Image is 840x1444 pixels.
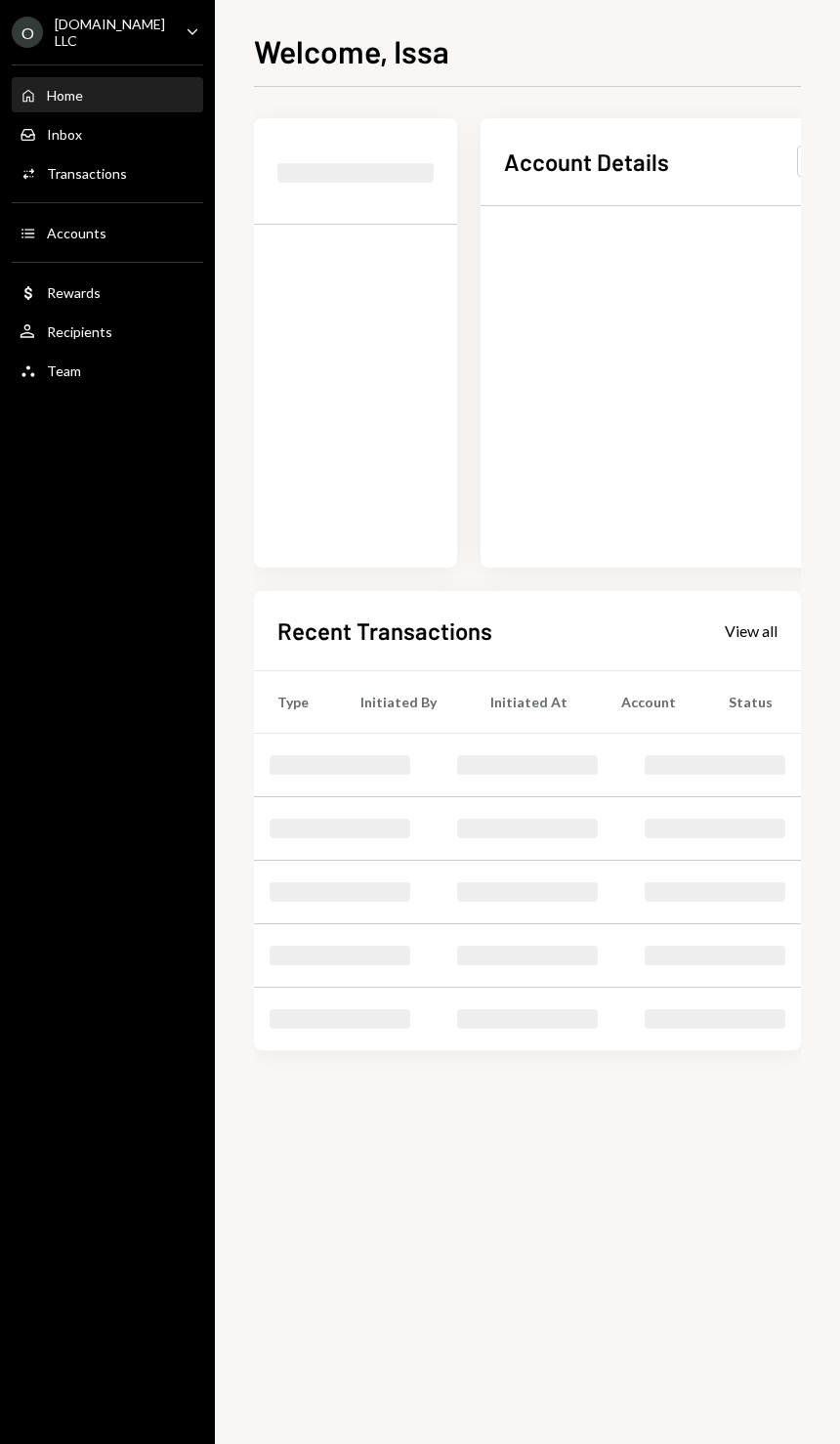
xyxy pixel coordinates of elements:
[55,16,170,49] div: [DOMAIN_NAME] LLC
[12,155,203,191] a: Transactions
[47,87,83,104] div: Home
[598,670,705,733] th: Account
[504,146,669,178] h2: Account Details
[12,314,203,349] a: Recipients
[47,284,101,301] div: Rewards
[47,362,81,379] div: Team
[47,323,112,340] div: Recipients
[254,670,337,733] th: Type
[705,670,801,733] th: Status
[47,225,106,241] div: Accounts
[254,31,449,70] h1: Welcome, Issa
[47,126,82,143] div: Inbox
[337,670,467,733] th: Initiated By
[12,353,203,388] a: Team
[12,215,203,250] a: Accounts
[12,116,203,151] a: Inbox
[725,621,777,641] div: View all
[12,275,203,310] a: Rewards
[277,615,492,647] h2: Recent Transactions
[47,165,127,182] div: Transactions
[725,619,777,641] a: View all
[467,670,598,733] th: Initiated At
[12,17,43,48] div: O
[12,77,203,112] a: Home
